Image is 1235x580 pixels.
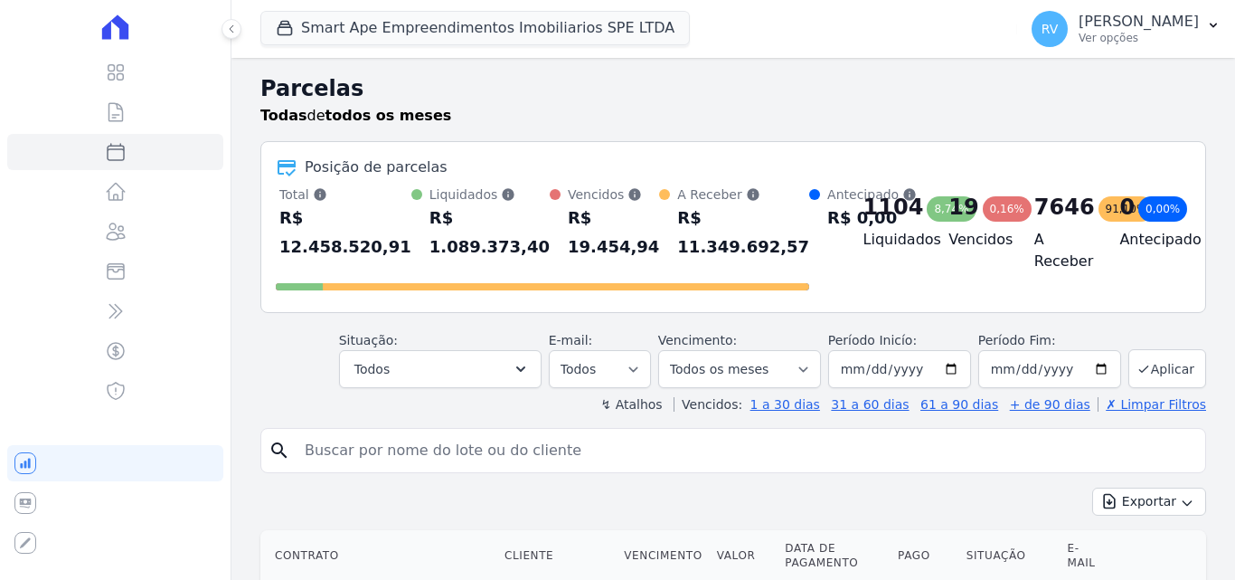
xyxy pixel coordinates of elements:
[1079,13,1199,31] p: [PERSON_NAME]
[260,72,1206,105] h2: Parcelas
[948,193,978,222] div: 19
[831,397,909,412] a: 31 a 60 dias
[948,229,1005,251] h4: Vencidos
[927,196,976,222] div: 8,74%
[1034,229,1091,272] h4: A Receber
[568,204,659,261] div: R$ 19.454,94
[827,185,917,204] div: Antecipado
[1128,349,1206,388] button: Aplicar
[1138,196,1187,222] div: 0,00%
[983,196,1032,222] div: 0,16%
[863,193,924,222] div: 1104
[279,204,411,261] div: R$ 12.458.520,91
[674,397,742,412] label: Vencidos:
[1017,4,1235,54] button: RV [PERSON_NAME] Ver opções
[863,229,920,251] h4: Liquidados
[677,185,809,204] div: A Receber
[750,397,820,412] a: 1 a 30 dias
[568,185,659,204] div: Vencidos
[325,107,452,124] strong: todos os meses
[827,204,917,233] div: R$ 0,00
[1034,193,1095,222] div: 7646
[677,204,809,261] div: R$ 11.349.692,57
[269,440,290,461] i: search
[549,333,593,347] label: E-mail:
[658,333,737,347] label: Vencimento:
[1042,23,1059,35] span: RV
[279,185,411,204] div: Total
[429,185,550,204] div: Liquidados
[1092,488,1206,516] button: Exportar
[339,333,398,347] label: Situação:
[1098,196,1155,222] div: 91,10%
[828,333,917,347] label: Período Inicío:
[1119,229,1176,251] h4: Antecipado
[339,350,542,388] button: Todos
[1098,397,1206,412] a: ✗ Limpar Filtros
[354,358,390,380] span: Todos
[429,204,550,261] div: R$ 1.089.373,40
[294,433,1198,469] input: Buscar por nome do lote ou do cliente
[978,331,1121,350] label: Período Fim:
[600,397,662,412] label: ↯ Atalhos
[260,105,451,127] p: de
[1119,193,1135,222] div: 0
[1010,397,1090,412] a: + de 90 dias
[260,11,690,45] button: Smart Ape Empreendimentos Imobiliarios SPE LTDA
[260,107,307,124] strong: Todas
[305,157,448,178] div: Posição de parcelas
[920,397,998,412] a: 61 a 90 dias
[1079,31,1199,45] p: Ver opções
